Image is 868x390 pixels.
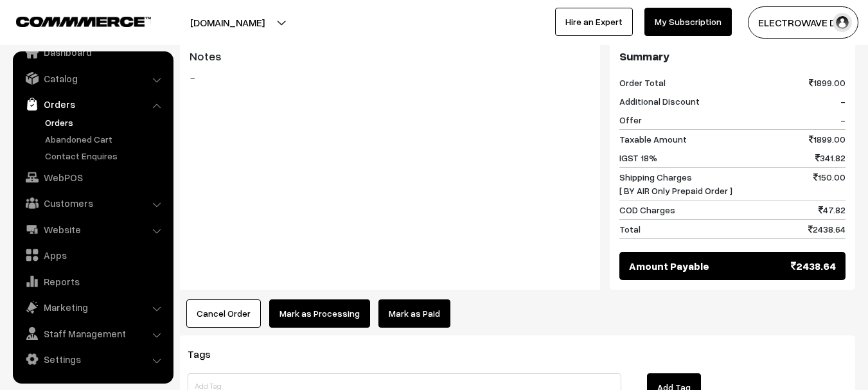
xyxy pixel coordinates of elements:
[16,13,128,28] a: COMMMERCE
[42,132,169,146] a: Abandoned Cart
[819,203,846,217] span: 47.82
[840,94,846,108] span: -
[809,132,846,146] span: 1899.00
[815,151,846,164] span: 341.82
[145,6,310,39] button: [DOMAIN_NAME]
[813,170,846,197] span: 150.00
[190,49,590,64] h3: Notes
[619,94,700,108] span: Additional Discount
[16,322,169,345] a: Staff Management
[42,116,169,129] a: Orders
[16,67,169,90] a: Catalog
[16,296,169,319] a: Marketing
[16,218,169,241] a: Website
[748,6,858,39] button: ELECTROWAVE DE…
[791,258,836,274] span: 2438.64
[16,17,151,26] img: COMMMERCE
[619,132,687,146] span: Taxable Amount
[269,299,370,328] button: Mark as Processing
[840,113,846,127] span: -
[809,76,846,89] span: 1899.00
[619,76,666,89] span: Order Total
[186,299,261,328] button: Cancel Order
[16,40,169,64] a: Dashboard
[619,222,641,236] span: Total
[644,8,732,36] a: My Subscription
[619,151,657,164] span: IGST 18%
[808,222,846,236] span: 2438.64
[16,93,169,116] a: Orders
[619,113,642,127] span: Offer
[619,170,732,197] span: Shipping Charges [ BY AIR Only Prepaid Order ]
[190,70,590,85] blockquote: -
[188,348,226,360] span: Tags
[42,149,169,163] a: Contact Enquires
[833,13,852,32] img: user
[378,299,450,328] a: Mark as Paid
[16,244,169,267] a: Apps
[16,270,169,293] a: Reports
[16,191,169,215] a: Customers
[619,203,675,217] span: COD Charges
[16,348,169,371] a: Settings
[629,258,709,274] span: Amount Payable
[16,166,169,189] a: WebPOS
[555,8,633,36] a: Hire an Expert
[619,49,846,64] h3: Summary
